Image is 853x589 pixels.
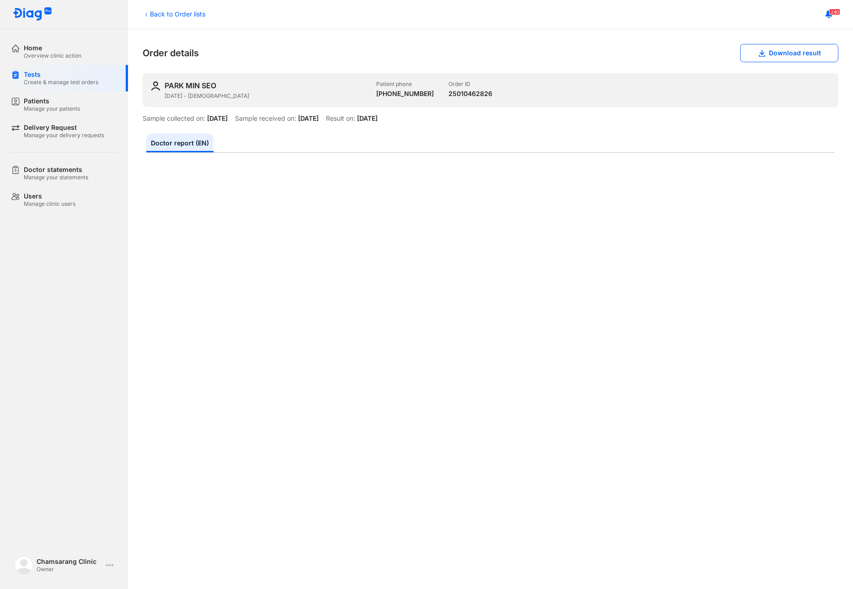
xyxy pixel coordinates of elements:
div: Manage your statements [24,174,88,181]
a: Doctor report (EN) [146,134,213,152]
div: [DATE] [298,114,319,123]
div: Sample collected on: [143,114,205,123]
span: 240 [829,9,840,15]
div: Manage your delivery requests [24,132,104,139]
div: PARK MIN SEO [165,80,216,91]
div: Manage your patients [24,105,80,112]
button: Download result [740,44,838,62]
div: Create & manage test orders [24,79,98,86]
div: Owner [37,566,102,573]
div: Sample received on: [235,114,296,123]
div: [DATE] - [DEMOGRAPHIC_DATA] [165,92,369,100]
img: user-icon [150,80,161,91]
div: Patient phone [376,80,434,88]
div: Patients [24,97,80,105]
img: logo [13,7,52,21]
div: Back to Order lists [143,9,205,19]
div: Manage clinic users [24,200,75,208]
div: Order ID [448,80,492,88]
div: Overview clinic action [24,52,81,59]
div: Users [24,192,75,200]
div: Doctor statements [24,166,88,174]
div: [PHONE_NUMBER] [376,90,434,98]
div: Home [24,44,81,52]
div: Tests [24,70,98,79]
div: Result on: [326,114,355,123]
div: 25010462826 [448,90,492,98]
div: Delivery Request [24,123,104,132]
img: logo [15,556,33,574]
div: Chamsarang Clinic [37,557,102,566]
div: Order details [143,44,838,62]
div: [DATE] [357,114,378,123]
div: [DATE] [207,114,228,123]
